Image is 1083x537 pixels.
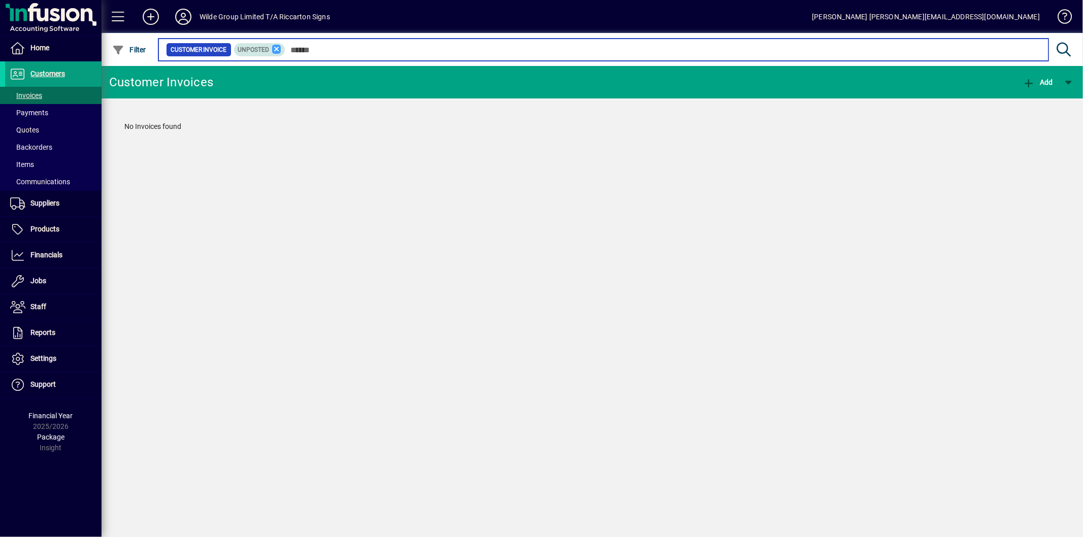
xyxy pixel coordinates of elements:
[10,126,39,134] span: Quotes
[30,328,55,337] span: Reports
[109,74,213,90] div: Customer Invoices
[171,45,227,55] span: Customer Invoice
[30,225,59,233] span: Products
[30,380,56,388] span: Support
[238,46,270,53] span: Unposted
[112,46,146,54] span: Filter
[30,44,49,52] span: Home
[10,109,48,117] span: Payments
[5,104,102,121] a: Payments
[30,199,59,207] span: Suppliers
[30,354,56,362] span: Settings
[167,8,200,26] button: Profile
[30,303,46,311] span: Staff
[5,36,102,61] a: Home
[114,111,1070,142] div: No Invoices found
[5,121,102,139] a: Quotes
[5,87,102,104] a: Invoices
[5,156,102,173] a: Items
[37,433,64,441] span: Package
[10,178,70,186] span: Communications
[5,217,102,242] a: Products
[200,9,330,25] div: Wilde Group Limited T/A Riccarton Signs
[5,243,102,268] a: Financials
[29,412,73,420] span: Financial Year
[5,191,102,216] a: Suppliers
[812,9,1040,25] div: [PERSON_NAME] [PERSON_NAME][EMAIL_ADDRESS][DOMAIN_NAME]
[10,91,42,99] span: Invoices
[5,294,102,320] a: Staff
[234,43,285,56] mat-chip: Customer Invoice Status: Unposted
[110,41,149,59] button: Filter
[30,251,62,259] span: Financials
[5,139,102,156] a: Backorders
[1023,78,1053,86] span: Add
[5,346,102,372] a: Settings
[30,70,65,78] span: Customers
[5,173,102,190] a: Communications
[5,320,102,346] a: Reports
[1020,73,1056,91] button: Add
[5,372,102,397] a: Support
[10,160,34,169] span: Items
[30,277,46,285] span: Jobs
[135,8,167,26] button: Add
[5,268,102,294] a: Jobs
[10,143,52,151] span: Backorders
[1050,2,1070,35] a: Knowledge Base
